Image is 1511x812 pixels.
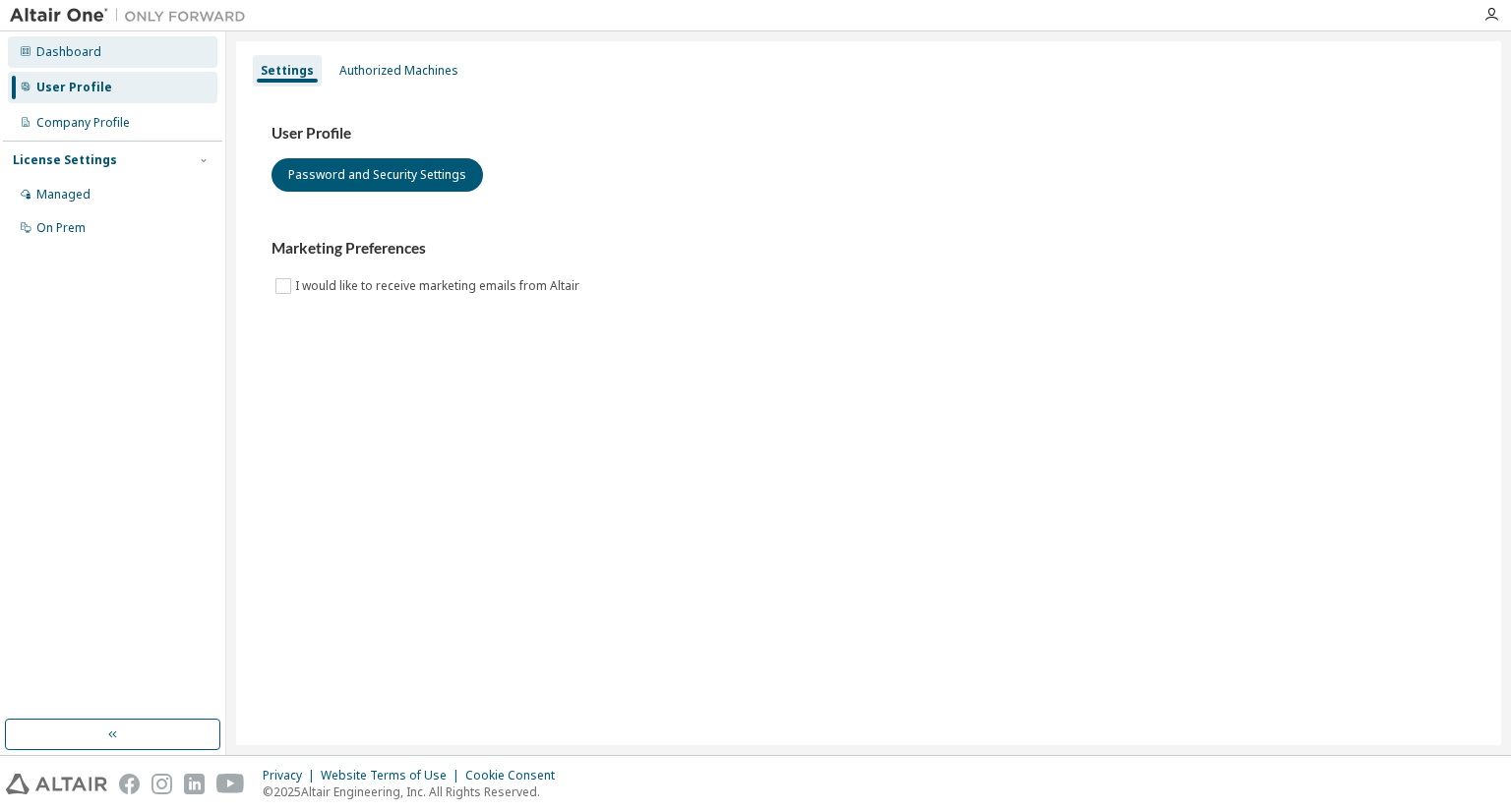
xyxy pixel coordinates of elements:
div: Managed [36,187,91,203]
img: linkedin.svg [184,774,205,794]
img: altair_logo.svg [6,774,107,794]
div: Website Terms of Use [321,768,465,783]
img: instagram.svg [151,774,172,794]
h3: Marketing Preferences [272,239,1466,259]
div: Dashboard [36,44,101,60]
img: Altair One [10,6,256,26]
button: Password and Security Settings [272,158,483,192]
img: facebook.svg [119,774,140,794]
h3: User Profile [272,124,1466,144]
div: Cookie Consent [465,768,567,783]
div: User Profile [36,80,112,95]
div: Company Profile [36,115,130,131]
div: Authorized Machines [339,63,458,79]
p: © 2025 Altair Engineering, Inc. All Rights Reserved. [263,783,567,800]
label: I would like to receive marketing emails from Altair [295,274,583,298]
div: Privacy [263,768,321,783]
img: youtube.svg [216,774,245,794]
div: License Settings [13,152,117,168]
div: On Prem [36,220,86,236]
div: Settings [261,63,314,79]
